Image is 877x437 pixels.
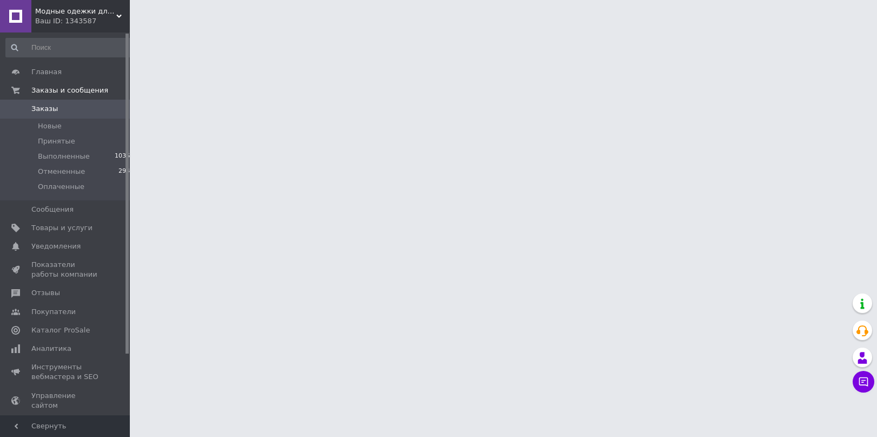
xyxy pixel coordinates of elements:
span: Отмененные [38,167,85,177]
span: Отзывы [31,288,60,298]
span: Каталог ProSale [31,325,90,335]
span: Сообщения [31,205,74,214]
span: Модные одежки для меня и крошки [35,6,116,16]
span: Выполненные [38,152,90,161]
button: Чат с покупателем [853,371,874,393]
span: Заказы [31,104,58,114]
span: 2948 [118,167,134,177]
span: Покупатели [31,307,76,317]
span: Новые [38,121,62,131]
span: Уведомления [31,242,81,251]
span: Показатели работы компании [31,260,100,279]
div: Ваш ID: 1343587 [35,16,130,26]
span: 10364 [115,152,134,161]
span: Товары и услуги [31,223,93,233]
span: Управление сайтом [31,391,100,410]
span: Главная [31,67,62,77]
span: Инструменты вебмастера и SEO [31,362,100,382]
input: Поиск [5,38,135,57]
span: Оплаченные [38,182,84,192]
span: Аналитика [31,344,71,354]
span: Принятые [38,136,75,146]
span: Заказы и сообщения [31,86,108,95]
